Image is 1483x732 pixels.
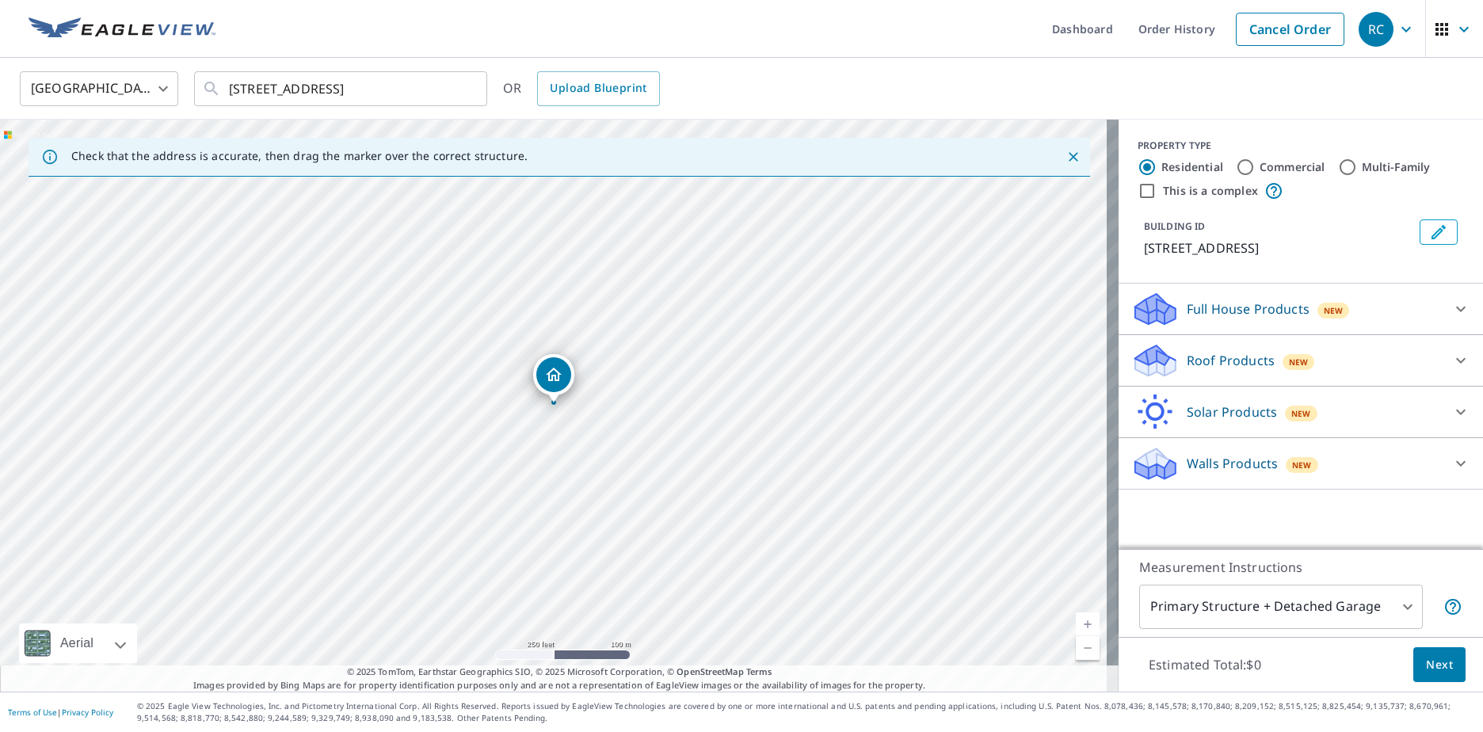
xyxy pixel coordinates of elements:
p: Measurement Instructions [1139,558,1462,577]
p: Walls Products [1187,454,1278,473]
a: Current Level 17, Zoom In [1076,612,1100,636]
label: Commercial [1260,159,1325,175]
p: Full House Products [1187,299,1310,318]
input: Search by address or latitude-longitude [229,67,455,111]
p: Solar Products [1187,402,1277,421]
p: Estimated Total: $0 [1136,647,1274,682]
a: Upload Blueprint [537,71,659,106]
label: Residential [1161,159,1223,175]
p: BUILDING ID [1144,219,1205,233]
span: New [1291,407,1311,420]
p: © 2025 Eagle View Technologies, Inc. and Pictometry International Corp. All Rights Reserved. Repo... [137,700,1475,724]
span: Next [1426,655,1453,675]
div: Solar ProductsNew [1131,393,1470,431]
a: Privacy Policy [62,707,113,718]
label: Multi-Family [1362,159,1431,175]
p: Roof Products [1187,351,1275,370]
div: Walls ProductsNew [1131,444,1470,482]
button: Edit building 1 [1420,219,1458,245]
button: Next [1413,647,1466,683]
div: Aerial [55,623,98,663]
img: EV Logo [29,17,215,41]
div: Primary Structure + Detached Garage [1139,585,1423,629]
div: [GEOGRAPHIC_DATA] [20,67,178,111]
p: Check that the address is accurate, then drag the marker over the correct structure. [71,149,528,163]
div: Roof ProductsNew [1131,341,1470,379]
div: PROPERTY TYPE [1138,139,1464,153]
span: © 2025 TomTom, Earthstar Geographics SIO, © 2025 Microsoft Corporation, © [347,665,772,679]
div: Full House ProductsNew [1131,290,1470,328]
span: Your report will include the primary structure and a detached garage if one exists. [1443,597,1462,616]
a: Terms of Use [8,707,57,718]
a: Current Level 17, Zoom Out [1076,636,1100,660]
div: OR [503,71,660,106]
button: Close [1063,147,1084,167]
div: RC [1359,12,1393,47]
span: New [1292,459,1312,471]
div: Aerial [19,623,137,663]
a: OpenStreetMap [677,665,743,677]
label: This is a complex [1163,183,1258,199]
a: Cancel Order [1236,13,1344,46]
a: Terms [746,665,772,677]
span: New [1289,356,1309,368]
p: | [8,707,113,717]
p: [STREET_ADDRESS] [1144,238,1413,257]
div: Dropped pin, building 1, Residential property, 4090 Asheville Ln Saint Cloud, FL 34772 [533,354,574,403]
span: Upload Blueprint [550,78,646,98]
span: New [1324,304,1344,317]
